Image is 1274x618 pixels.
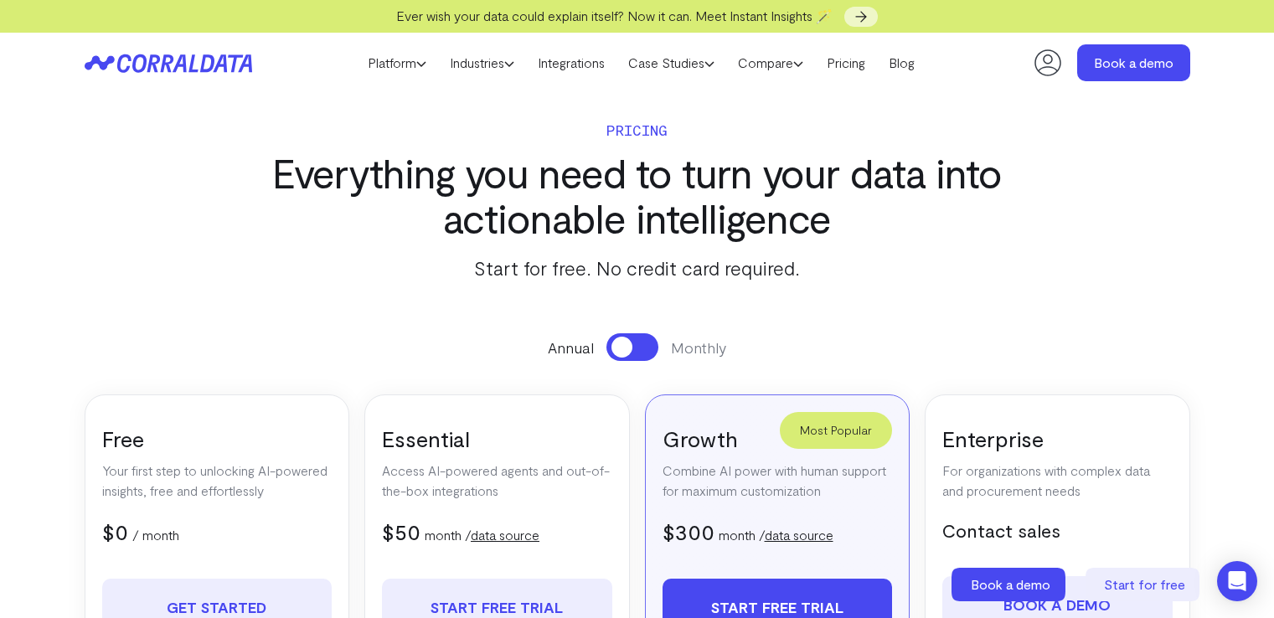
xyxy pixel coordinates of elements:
span: $300 [663,518,714,544]
a: data source [471,527,539,543]
a: Book a demo [1077,44,1190,81]
p: month / [425,525,539,545]
p: month / [719,525,833,545]
a: Start for free [1086,568,1203,601]
span: Monthly [671,337,726,358]
a: data source [765,527,833,543]
span: Annual [548,337,594,358]
p: Combine AI power with human support for maximum customization [663,461,893,501]
a: Blog [877,50,926,75]
h5: Contact sales [942,518,1173,543]
span: $50 [382,518,420,544]
span: Start for free [1104,576,1185,592]
a: Pricing [815,50,877,75]
h3: Growth [663,425,893,452]
h3: Free [102,425,333,452]
a: Compare [726,50,815,75]
h3: Enterprise [942,425,1173,452]
span: $0 [102,518,128,544]
a: Platform [356,50,438,75]
a: Industries [438,50,526,75]
span: Ever wish your data could explain itself? Now it can. Meet Instant Insights 🪄 [396,8,833,23]
p: / month [132,525,179,545]
a: Book a demo [952,568,1069,601]
div: Open Intercom Messenger [1217,561,1257,601]
h3: Everything you need to turn your data into actionable intelligence [247,150,1028,240]
p: Your first step to unlocking AI-powered insights, free and effortlessly [102,461,333,501]
a: Integrations [526,50,616,75]
p: For organizations with complex data and procurement needs [942,461,1173,501]
h3: Essential [382,425,612,452]
span: Book a demo [971,576,1050,592]
p: Start for free. No credit card required. [247,253,1028,283]
div: Most Popular [780,412,892,449]
a: Case Studies [616,50,726,75]
p: Pricing [247,118,1028,142]
p: Access AI-powered agents and out-of-the-box integrations [382,461,612,501]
